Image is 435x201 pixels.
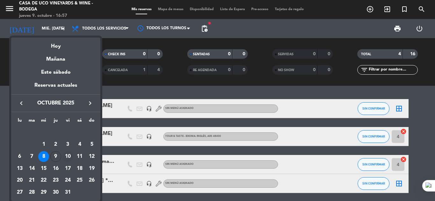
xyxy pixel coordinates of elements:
[11,50,100,64] div: Mañana
[62,151,74,163] td: 10 de octubre de 2025
[38,151,50,163] td: 8 de octubre de 2025
[74,175,85,186] div: 25
[50,139,61,150] div: 2
[62,187,73,198] div: 31
[74,151,86,163] td: 11 de octubre de 2025
[16,99,27,107] button: keyboard_arrow_left
[38,117,50,127] th: miércoles
[14,186,26,198] td: 27 de octubre de 2025
[50,151,61,162] div: 9
[50,139,62,151] td: 2 de octubre de 2025
[74,163,85,174] div: 18
[86,175,98,187] td: 26 de octubre de 2025
[38,175,50,187] td: 22 de octubre de 2025
[26,175,38,187] td: 21 de octubre de 2025
[74,139,85,150] div: 4
[86,139,97,150] div: 5
[38,139,50,151] td: 1 de octubre de 2025
[26,151,38,163] td: 7 de octubre de 2025
[38,151,49,162] div: 8
[14,151,25,162] div: 6
[86,99,94,107] i: keyboard_arrow_right
[74,117,86,127] th: sábado
[86,151,98,163] td: 12 de octubre de 2025
[38,163,50,175] td: 15 de octubre de 2025
[14,127,98,139] td: OCT.
[11,64,100,81] div: Este sábado
[14,163,26,175] td: 13 de octubre de 2025
[86,139,98,151] td: 5 de octubre de 2025
[62,139,73,150] div: 3
[86,117,98,127] th: domingo
[62,175,74,187] td: 24 de octubre de 2025
[62,151,73,162] div: 10
[74,163,86,175] td: 18 de octubre de 2025
[38,187,49,198] div: 29
[62,186,74,198] td: 31 de octubre de 2025
[11,81,100,94] div: Reservas actuales
[38,139,49,150] div: 1
[50,187,61,198] div: 30
[26,163,37,174] div: 14
[14,163,25,174] div: 13
[74,175,86,187] td: 25 de octubre de 2025
[50,175,61,186] div: 23
[62,117,74,127] th: viernes
[11,37,100,50] div: Hoy
[14,175,26,187] td: 20 de octubre de 2025
[26,186,38,198] td: 28 de octubre de 2025
[86,175,97,186] div: 26
[50,163,61,174] div: 16
[62,139,74,151] td: 3 de octubre de 2025
[86,151,97,162] div: 12
[74,151,85,162] div: 11
[50,151,62,163] td: 9 de octubre de 2025
[38,175,49,186] div: 22
[38,163,49,174] div: 15
[86,163,98,175] td: 19 de octubre de 2025
[27,99,84,107] span: octubre 2025
[84,99,96,107] button: keyboard_arrow_right
[38,186,50,198] td: 29 de octubre de 2025
[74,139,86,151] td: 4 de octubre de 2025
[14,187,25,198] div: 27
[86,163,97,174] div: 19
[18,99,25,107] i: keyboard_arrow_left
[50,175,62,187] td: 23 de octubre de 2025
[14,151,26,163] td: 6 de octubre de 2025
[14,117,26,127] th: lunes
[26,151,37,162] div: 7
[26,163,38,175] td: 14 de octubre de 2025
[62,163,73,174] div: 17
[14,175,25,186] div: 20
[62,163,74,175] td: 17 de octubre de 2025
[62,175,73,186] div: 24
[26,175,37,186] div: 21
[26,117,38,127] th: martes
[50,186,62,198] td: 30 de octubre de 2025
[50,117,62,127] th: jueves
[26,187,37,198] div: 28
[50,163,62,175] td: 16 de octubre de 2025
